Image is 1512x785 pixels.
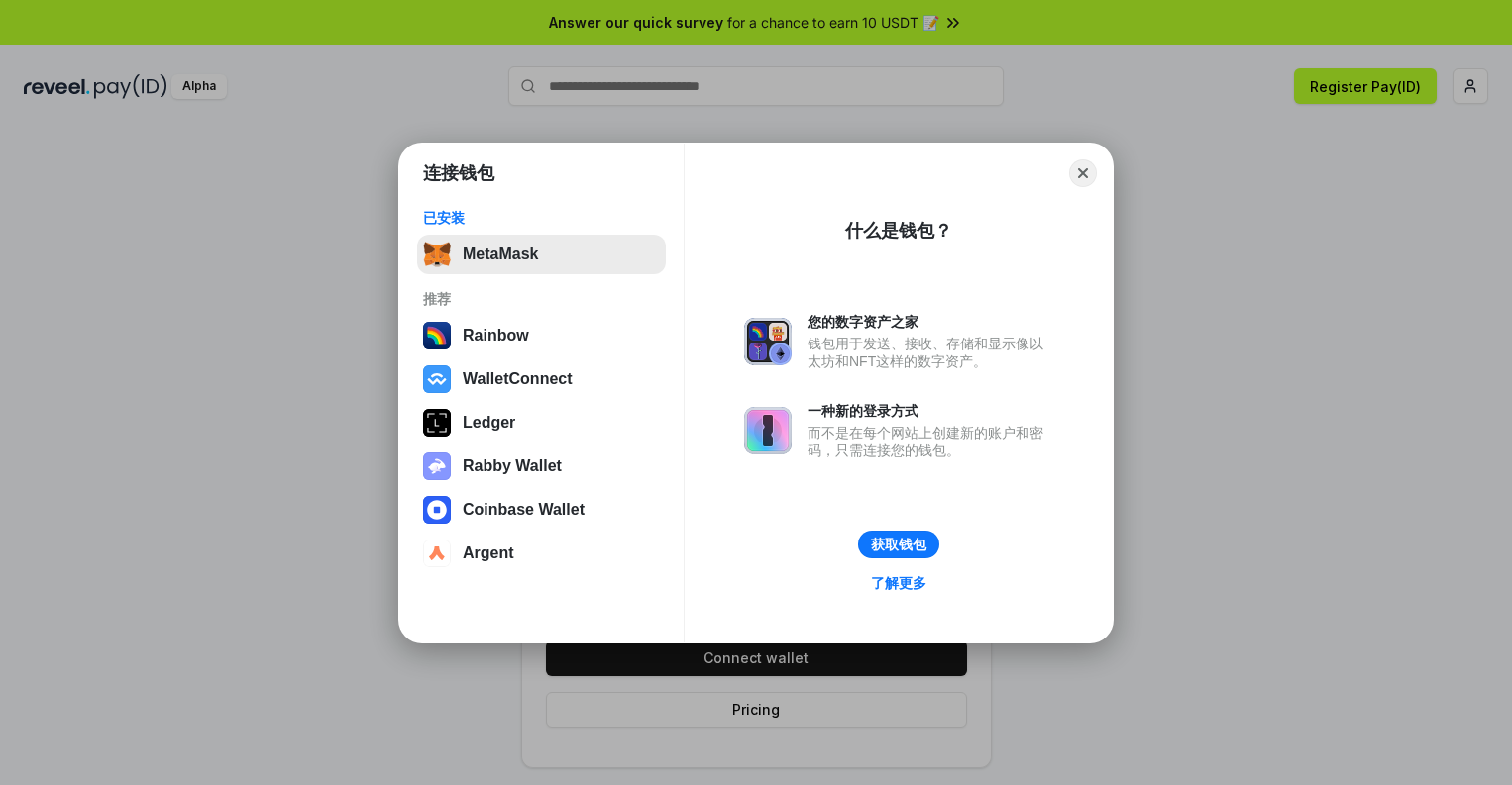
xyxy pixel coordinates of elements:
div: Coinbase Wallet [463,501,585,519]
img: svg+xml,%3Csvg%20fill%3D%22none%22%20height%3D%2233%22%20viewBox%3D%220%200%2035%2033%22%20width%... [423,241,451,268]
img: svg+xml,%3Csvg%20xmlns%3D%22http%3A%2F%2Fwww.w3.org%2F2000%2Fsvg%22%20width%3D%2228%22%20height%3... [423,409,451,437]
div: 已安装 [423,209,660,227]
img: svg+xml,%3Csvg%20xmlns%3D%22http%3A%2F%2Fwww.w3.org%2F2000%2Fsvg%22%20fill%3D%22none%22%20viewBox... [744,318,792,365]
img: svg+xml,%3Csvg%20width%3D%2228%22%20height%3D%2228%22%20viewBox%3D%220%200%2028%2028%22%20fill%3D... [423,540,451,567]
div: 了解更多 [871,574,926,592]
button: Argent [417,534,666,573]
div: 您的数字资产之家 [808,313,1053,331]
img: svg+xml,%3Csvg%20width%3D%2228%22%20height%3D%2228%22%20viewBox%3D%220%200%2028%2028%22%20fill%3D... [423,365,451,393]
div: 什么是钱包？ [845,219,952,243]
div: 获取钱包 [871,536,926,553]
div: 钱包用于发送、接收、存储和显示像以太坊和NFT这样的数字资产。 [808,335,1053,370]
button: Ledger [417,403,666,442]
img: svg+xml,%3Csvg%20width%3D%2228%22%20height%3D%2228%22%20viewBox%3D%220%200%2028%2028%22%20fill%3D... [423,496,451,524]
h1: 连接钱包 [423,161,494,185]
div: 一种新的登录方式 [808,402,1053,420]
button: 获取钱包 [858,531,939,558]
img: svg+xml,%3Csvg%20xmlns%3D%22http%3A%2F%2Fwww.w3.org%2F2000%2Fsvg%22%20fill%3D%22none%22%20viewBox... [744,407,792,454]
button: Rabby Wallet [417,446,666,486]
button: Rainbow [417,316,666,355]
div: Rainbow [463,327,529,344]
button: MetaMask [417,235,666,274]
div: WalletConnect [463,370,573,388]
a: 了解更多 [859,570,938,596]
img: svg+xml,%3Csvg%20xmlns%3D%22http%3A%2F%2Fwww.w3.org%2F2000%2Fsvg%22%20fill%3D%22none%22%20viewBox... [423,452,451,480]
button: WalletConnect [417,359,666,399]
button: Close [1069,159,1097,187]
div: MetaMask [463,245,538,263]
div: Argent [463,544,514,562]
img: svg+xml,%3Csvg%20width%3D%22120%22%20height%3D%22120%22%20viewBox%3D%220%200%20120%20120%22%20fil... [423,322,451,349]
div: 而不是在每个网站上创建新的账户和密码，只需连接您的钱包。 [808,424,1053,459]
div: Rabby Wallet [463,457,562,475]
button: Coinbase Wallet [417,490,666,530]
div: 推荐 [423,290,660,308]
div: Ledger [463,414,515,432]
